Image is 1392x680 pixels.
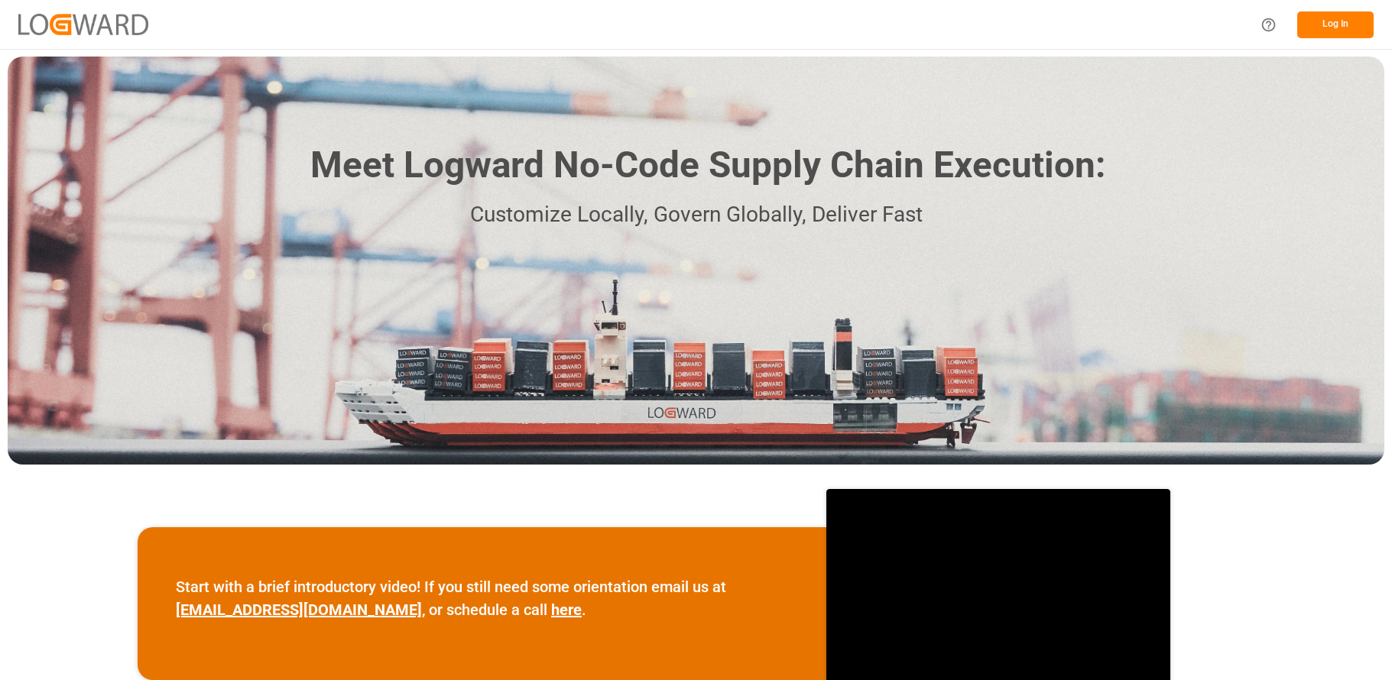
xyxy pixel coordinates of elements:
button: Log In [1297,11,1374,38]
button: Help Center [1251,8,1286,42]
img: Logward_new_orange.png [18,14,148,34]
p: Start with a brief introductory video! If you still need some orientation email us at , or schedu... [176,575,788,621]
p: Customize Locally, Govern Globally, Deliver Fast [287,198,1105,232]
a: [EMAIL_ADDRESS][DOMAIN_NAME] [176,601,422,619]
h1: Meet Logward No-Code Supply Chain Execution: [310,138,1105,193]
a: here [551,601,582,619]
